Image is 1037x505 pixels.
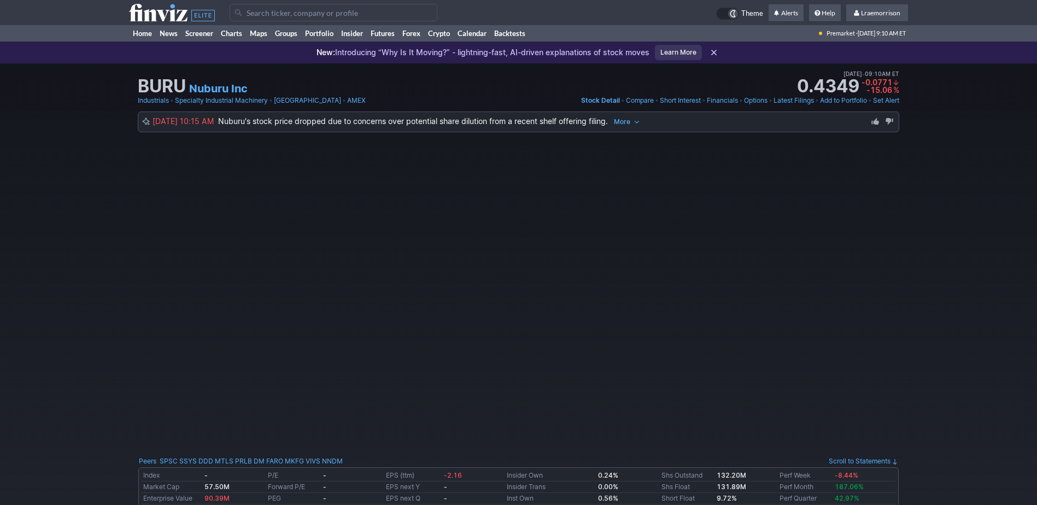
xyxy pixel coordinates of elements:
[156,25,181,42] a: News
[384,481,441,493] td: EPS next Y
[716,8,763,20] a: Theme
[739,95,743,106] span: •
[323,483,326,491] b: -
[741,8,763,20] span: Theme
[198,456,213,467] a: DDD
[835,471,858,479] span: -8.44%
[323,471,326,479] b: -
[129,25,156,42] a: Home
[862,78,892,87] span: -0.0771
[337,25,367,42] a: Insider
[323,494,326,502] b: -
[444,471,462,479] span: -2.16
[274,95,341,106] a: [GEOGRAPHIC_DATA]
[367,25,399,42] a: Futures
[797,78,859,95] strong: 0.4349
[322,456,343,467] a: NNDM
[777,481,833,493] td: Perf Month
[846,4,908,22] a: Lraemorrison
[505,493,596,504] td: Inst Own
[254,456,265,467] a: DM
[702,95,706,106] span: •
[235,456,252,467] a: PRLB
[139,457,156,465] a: Peers
[317,48,335,57] span: New:
[862,69,865,79] span: •
[181,25,217,42] a: Screener
[160,456,178,467] a: SPSC
[175,95,268,106] a: Specialty Industrial Machinery
[179,456,197,467] a: SSYS
[744,95,768,106] a: Options
[661,494,695,502] a: Short Float
[717,494,737,502] a: 9.72%
[399,25,424,42] a: Forex
[342,95,346,106] span: •
[138,78,186,95] h1: BURU
[424,25,454,42] a: Crypto
[269,95,273,106] span: •
[815,95,819,106] span: •
[204,483,230,491] b: 57.50M
[809,4,841,22] a: Help
[866,85,892,95] span: -15.06
[505,481,596,493] td: Insider Trans
[306,456,320,467] a: VIVS
[626,95,654,106] a: Compare
[610,115,644,128] button: More
[444,483,447,491] b: -
[266,470,321,481] td: P/E
[707,95,738,106] a: Financials
[660,95,701,106] a: Short Interest
[717,471,746,479] b: 132.20M
[769,95,772,106] span: •
[215,456,233,467] a: MTLS
[384,493,441,504] td: EPS next Q
[384,470,441,481] td: EPS (ttm)
[189,81,248,96] a: Nuburu Inc
[621,95,625,106] span: •
[266,481,321,493] td: Forward P/E
[170,95,174,106] span: •
[581,96,620,104] span: Stock Detail
[820,95,867,106] a: Add to Portfolio
[218,116,644,126] span: Nuburu's stock price dropped due to concerns over potential share dilution from a recent shelf of...
[141,481,202,493] td: Market Cap
[827,25,858,42] span: Premarket ·
[301,25,337,42] a: Portfolio
[347,95,366,106] a: AMEX
[858,25,906,42] span: [DATE] 9:10 AM ET
[266,493,321,504] td: PEG
[777,493,833,504] td: Perf Quarter
[769,4,804,22] a: Alerts
[285,456,304,467] a: MKFG
[598,483,618,491] b: 0.00%
[893,85,899,95] span: %
[655,45,702,60] a: Learn More
[598,494,618,502] b: 0.56%
[505,470,596,481] td: Insider Own
[614,116,630,127] span: More
[598,471,618,479] b: 0.24%
[777,470,833,481] td: Perf Week
[266,456,283,467] a: FARO
[868,95,872,106] span: •
[230,4,437,21] input: Search
[835,483,864,491] span: 187.06%
[829,457,898,465] a: Scroll to Statements
[444,494,447,502] b: -
[835,494,859,502] span: 42.97%
[659,470,714,481] td: Shs Outstand
[317,47,649,58] p: Introducing “Why Is It Moving?” - lightning-fast, AI-driven explanations of stock moves
[454,25,490,42] a: Calendar
[774,96,814,104] span: Latest Filings
[138,95,169,106] a: Industrials
[153,116,218,126] span: [DATE] 10:15 AM
[204,471,208,479] small: -
[141,470,202,481] td: Index
[659,481,714,493] td: Shs Float
[271,25,301,42] a: Groups
[873,95,899,106] a: Set Alert
[490,25,529,42] a: Backtests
